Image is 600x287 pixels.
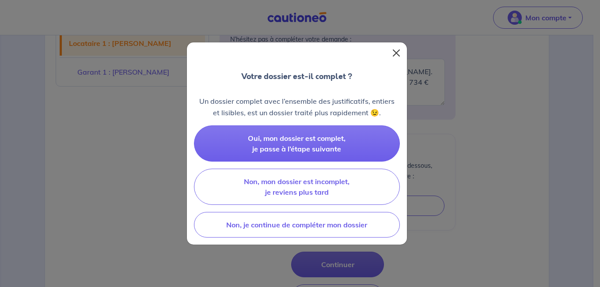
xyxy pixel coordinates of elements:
button: Oui, mon dossier est complet, je passe à l’étape suivante [194,125,400,162]
p: Un dossier complet avec l’ensemble des justificatifs, entiers et lisibles, est un dossier traité ... [194,95,400,118]
button: Close [389,46,403,60]
span: Non, mon dossier est incomplet, je reviens plus tard [244,177,349,196]
button: Non, je continue de compléter mon dossier [194,212,400,238]
span: Oui, mon dossier est complet, je passe à l’étape suivante [248,134,346,153]
p: Votre dossier est-il complet ? [241,71,352,82]
button: Non, mon dossier est incomplet, je reviens plus tard [194,169,400,205]
span: Non, je continue de compléter mon dossier [226,220,367,229]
